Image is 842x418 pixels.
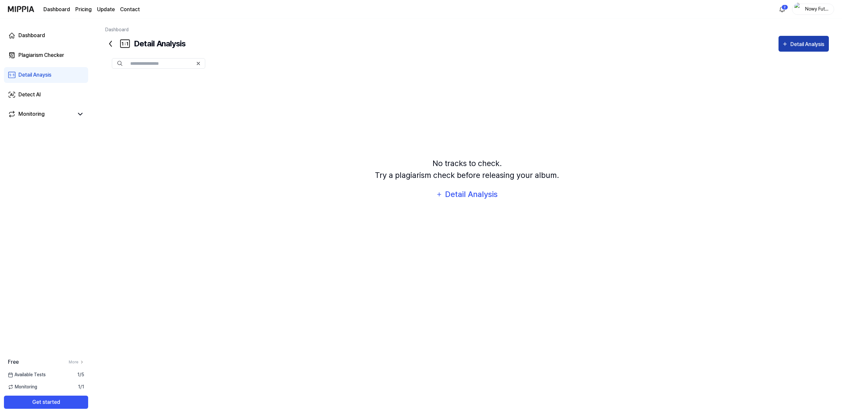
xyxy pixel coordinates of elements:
span: Available Tests [8,371,46,378]
a: Dashboard [105,27,129,32]
div: Plagiarism Checker [18,51,64,59]
div: Detail Analysis [105,36,186,52]
a: Plagiarism Checker [4,47,88,63]
div: 2 [781,5,788,10]
div: Monitoring [18,110,45,118]
a: Contact [120,6,140,13]
div: Nowy Future [804,5,830,12]
button: Get started [4,396,88,409]
span: Monitoring [8,383,37,390]
a: Dashboard [43,6,70,13]
div: Detail Anaysis [18,71,51,79]
button: Detail Analysis [779,36,829,52]
img: profile [794,3,802,16]
button: Detail Analysis [432,186,502,202]
a: Monitoring [8,110,74,118]
a: Detail Anaysis [4,67,88,83]
a: More [69,359,84,365]
button: 알림2 [777,4,787,14]
a: Dashboard [4,28,88,43]
div: Detail Analysis [790,40,826,49]
div: Dashboard [18,32,45,39]
span: 1 / 1 [78,383,84,390]
button: profileNowy Future [792,4,834,15]
a: Update [97,6,115,13]
span: Free [8,358,19,366]
a: Pricing [75,6,92,13]
img: 알림 [778,5,786,13]
a: Detect AI [4,87,88,103]
div: No tracks to check. Try a plagiarism check before releasing your album. [375,158,559,181]
img: Search [117,61,122,66]
div: Detail Analysis [445,188,498,201]
div: Detect AI [18,91,41,99]
span: 1 / 5 [77,371,84,378]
